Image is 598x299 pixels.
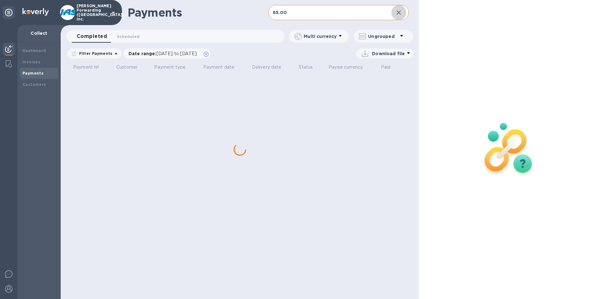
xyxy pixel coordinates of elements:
[299,64,321,71] span: Status
[23,82,46,87] b: Customers
[252,64,281,71] p: Delivery date
[203,64,235,71] p: Payment date
[77,32,107,41] span: Completed
[299,64,313,71] p: Status
[23,8,49,16] img: Logo
[23,60,40,64] b: Invoices
[329,64,371,71] span: Payee currency
[116,64,146,71] span: Customer
[77,51,112,56] p: Filter Payments
[77,4,108,21] p: [PERSON_NAME] Forwarding ([GEOGRAPHIC_DATA]), Inc.
[304,33,337,39] p: Multi currency
[381,64,399,71] span: Paid
[116,64,138,71] p: Customer
[73,64,107,71] span: Payment №
[154,64,194,71] span: Payment type
[329,64,363,71] p: Payee currency
[73,64,99,71] p: Payment №
[23,48,46,53] b: Dashboard
[3,6,15,19] div: Unpin categories
[372,50,405,57] p: Download file
[203,64,243,71] span: Payment date
[23,30,56,36] p: Collect
[252,64,290,71] span: Delivery date
[23,71,43,76] b: Payments
[128,6,268,19] h1: Payments
[117,33,139,40] span: Scheduled
[368,33,398,39] p: Ungrouped
[381,64,391,71] p: Paid
[129,50,200,57] p: Date range :
[124,49,210,59] div: Date range:[DATE] to [DATE]
[156,51,197,56] span: [DATE] to [DATE]
[154,64,185,71] p: Payment type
